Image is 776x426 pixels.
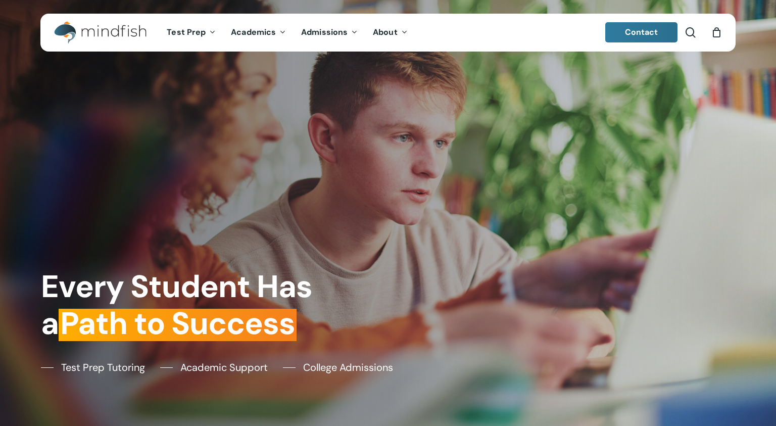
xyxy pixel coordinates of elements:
[283,360,393,375] a: College Admissions
[59,303,297,344] em: Path to Success
[294,28,365,37] a: Admissions
[159,28,223,37] a: Test Prep
[41,268,381,343] h1: Every Student Has a
[159,14,415,52] nav: Main Menu
[605,22,678,42] a: Contact
[40,14,736,52] header: Main Menu
[303,360,393,375] span: College Admissions
[41,360,145,375] a: Test Prep Tutoring
[373,27,398,37] span: About
[167,27,206,37] span: Test Prep
[625,27,658,37] span: Contact
[61,360,145,375] span: Test Prep Tutoring
[223,28,294,37] a: Academics
[301,27,348,37] span: Admissions
[180,360,268,375] span: Academic Support
[160,360,268,375] a: Academic Support
[365,28,415,37] a: About
[231,27,276,37] span: Academics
